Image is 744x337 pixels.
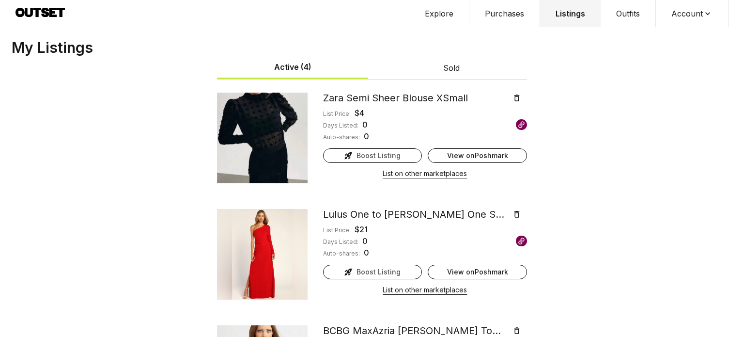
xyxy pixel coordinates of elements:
div: Days Listed: [323,122,358,129]
button: Boost Listing [323,265,422,279]
img: Poshmark logo [516,119,527,130]
div: Days Listed: [323,238,358,246]
div: 0 [362,235,368,247]
div: Zara Semi Sheer Blouse XSmall [323,91,507,105]
button: Active (4) [217,56,368,79]
button: Boost Listing [323,148,422,163]
div: 0 [364,247,369,258]
span: Boost Listing [356,151,401,160]
div: $ 21 [355,224,368,235]
div: 0 [362,119,368,130]
div: Auto-shares: [323,250,360,257]
div: Auto-shares: [323,133,360,141]
div: $ 4 [355,107,364,119]
a: View onPoshmark [428,265,527,279]
span: Boost Listing [356,267,401,277]
button: List on other marketplaces [383,283,467,297]
button: List on other marketplaces [383,167,467,180]
div: Lulus One to [PERSON_NAME] One Shoulder/ Sleeve Maxi Dress I Sz Small I NWOT [323,208,507,221]
div: 0 [364,130,369,142]
div: List Price: [323,226,351,234]
h1: My Listings [8,39,736,56]
img: Poshmark logo [516,236,527,247]
a: View onPoshmark [428,148,527,163]
button: Sold [376,57,527,79]
div: List Price: [323,110,351,118]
